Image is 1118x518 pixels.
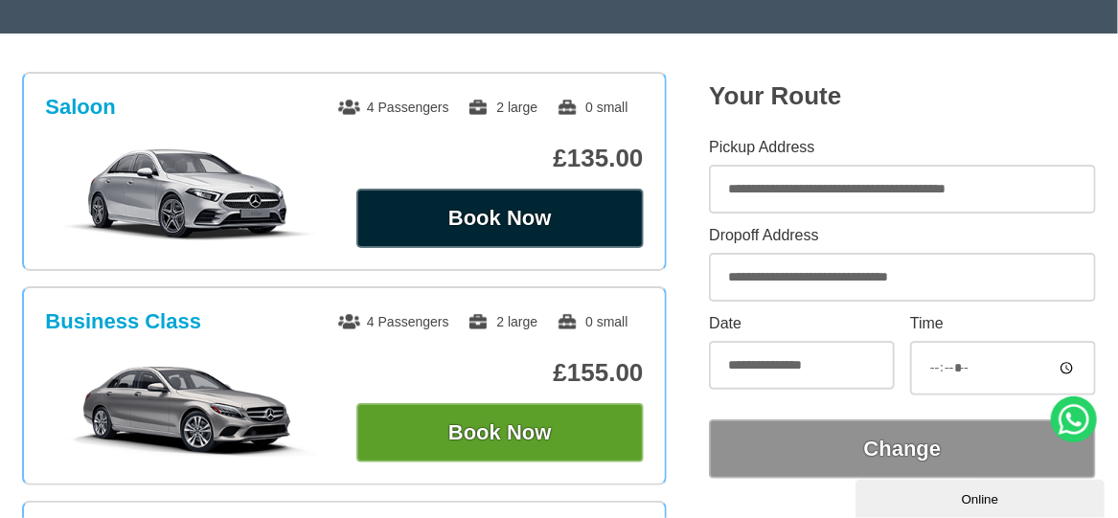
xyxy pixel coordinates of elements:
button: Book Now [356,403,644,462]
img: Business Class [45,361,332,457]
label: Pickup Address [709,140,1095,155]
span: 2 large [468,100,537,115]
span: 2 large [468,314,537,329]
label: Dropoff Address [709,228,1095,243]
label: Time [910,316,1096,331]
span: 4 Passengers [338,100,449,115]
button: Change [709,419,1095,479]
button: Book Now [356,189,644,248]
span: 0 small [557,100,627,115]
h3: Business Class [45,309,201,334]
span: 4 Passengers [338,314,449,329]
h3: Saloon [45,95,115,120]
p: £155.00 [356,358,644,388]
iframe: chat widget [856,476,1108,518]
p: £135.00 [356,144,644,173]
img: Saloon [45,146,332,242]
h2: Your Route [709,81,1095,111]
span: 0 small [557,314,627,329]
label: Date [709,316,895,331]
